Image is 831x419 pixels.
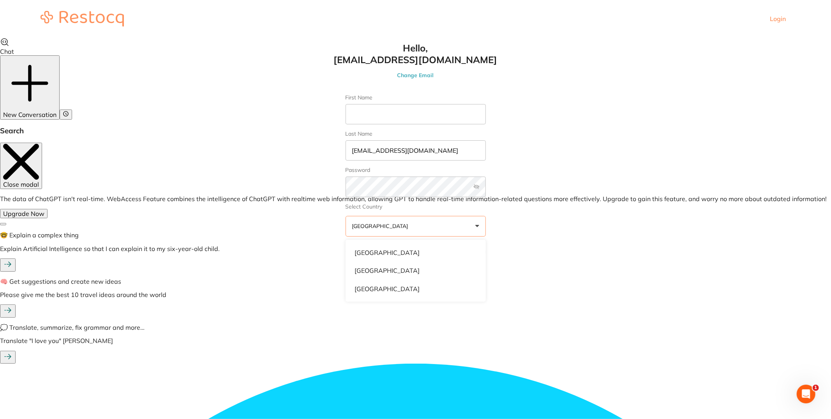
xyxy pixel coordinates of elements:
[346,131,486,137] label: Last Name
[349,281,483,297] li: [GEOGRAPHIC_DATA]
[349,262,483,279] li: [GEOGRAPHIC_DATA]
[346,94,486,101] label: First Name
[349,244,483,261] li: [GEOGRAPHIC_DATA]
[346,216,486,237] button: [GEOGRAPHIC_DATA]
[330,42,501,65] h1: Hello, [EMAIL_ADDRESS][DOMAIN_NAME]
[3,111,56,118] span: New Conversation
[813,385,819,391] span: 1
[330,72,501,79] button: Change Email
[41,11,124,27] img: restocq_logo.svg
[346,167,486,173] label: Password
[797,385,815,403] iframe: Intercom live chat
[3,180,39,188] span: Close modal
[346,203,486,210] label: Select Country
[352,223,411,230] p: [GEOGRAPHIC_DATA]
[770,15,786,23] a: Login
